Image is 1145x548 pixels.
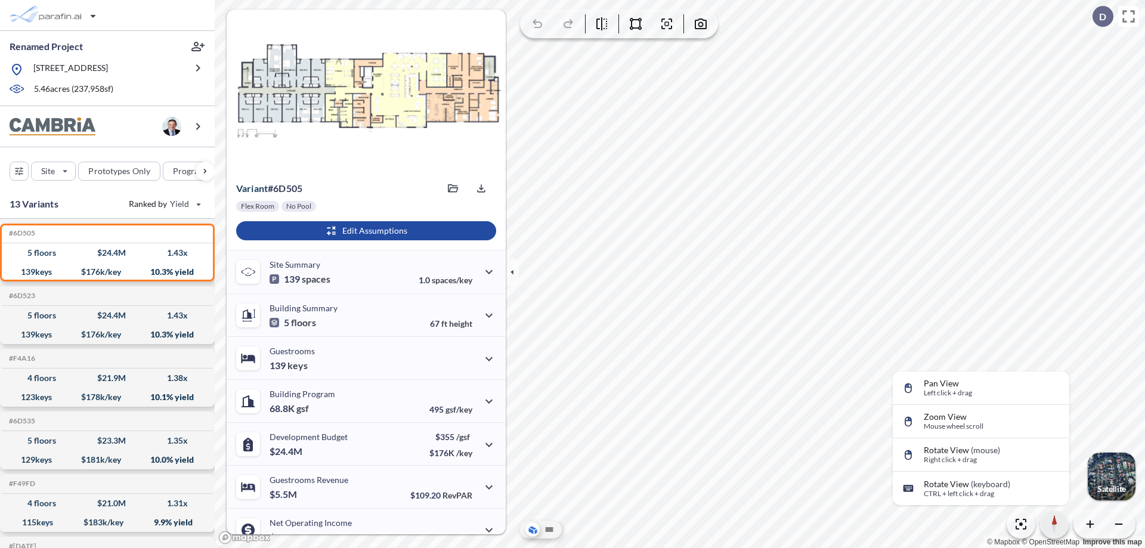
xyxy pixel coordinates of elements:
[7,417,35,425] h5: Click to copy the code
[286,202,311,211] p: No Pool
[1088,453,1135,500] button: Switcher ImageSatellite
[429,448,472,458] p: $176K
[163,162,227,181] button: Program
[924,389,972,397] p: Left click + drag
[270,518,352,528] p: Net Operating Income
[924,412,983,422] p: Zoom View
[924,422,983,431] p: Mouse wheel scroll
[270,531,299,543] p: $2.5M
[442,490,472,500] span: RevPAR
[419,275,472,285] p: 1.0
[33,62,108,77] p: [STREET_ADDRESS]
[971,445,1000,455] span: (mouse)
[241,202,274,211] p: Flex Room
[525,522,540,537] button: Aerial View
[270,475,348,485] p: Guestrooms Revenue
[270,259,320,270] p: Site Summary
[296,403,309,414] span: gsf
[287,360,308,371] span: keys
[1088,453,1135,500] img: Switcher Image
[270,346,315,356] p: Guestrooms
[270,360,308,371] p: 139
[924,379,972,388] p: Pan View
[987,538,1020,546] a: Mapbox
[441,318,447,329] span: ft
[1083,538,1142,546] a: Improve this map
[170,198,190,210] span: Yield
[7,354,35,363] h5: Click to copy the code
[429,404,472,414] p: 495
[924,445,1000,455] p: Rotate View
[270,445,304,457] p: $24.4M
[422,533,472,543] p: 45.0%
[449,318,472,329] span: height
[78,162,160,181] button: Prototypes Only
[432,275,472,285] span: spaces/key
[34,83,113,96] p: 5.46 acres ( 237,958 sf)
[236,221,496,240] button: Edit Assumptions
[10,40,83,53] p: Renamed Project
[119,194,209,213] button: Ranked by Yield
[971,479,1010,489] span: (keyboard)
[1097,484,1126,494] p: Satellite
[410,490,472,500] p: $109.20
[430,318,472,329] p: 67
[31,162,76,181] button: Site
[270,389,335,399] p: Building Program
[162,117,181,136] img: user logo
[342,225,407,237] p: Edit Assumptions
[924,479,1010,489] p: Rotate View
[7,479,35,488] h5: Click to copy the code
[456,432,470,442] span: /gsf
[924,456,1000,464] p: Right click + drag
[10,117,95,136] img: BrandImage
[291,317,316,329] span: floors
[10,197,58,211] p: 13 Variants
[270,303,338,313] p: Building Summary
[1022,538,1079,546] a: OpenStreetMap
[7,229,35,237] h5: Click to copy the code
[924,490,1010,498] p: CTRL + left click + drag
[270,403,309,414] p: 68.8K
[302,273,330,285] span: spaces
[236,182,302,194] p: # 6d505
[270,488,299,500] p: $5.5M
[7,292,35,300] h5: Click to copy the code
[542,522,556,537] button: Site Plan
[173,165,206,177] p: Program
[41,165,55,177] p: Site
[270,432,348,442] p: Development Budget
[445,404,472,414] span: gsf/key
[236,182,268,194] span: Variant
[270,273,330,285] p: 139
[88,165,150,177] p: Prototypes Only
[270,317,316,329] p: 5
[218,531,271,544] a: Mapbox homepage
[446,533,472,543] span: margin
[429,432,472,442] p: $355
[456,448,472,458] span: /key
[1099,11,1106,22] p: D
